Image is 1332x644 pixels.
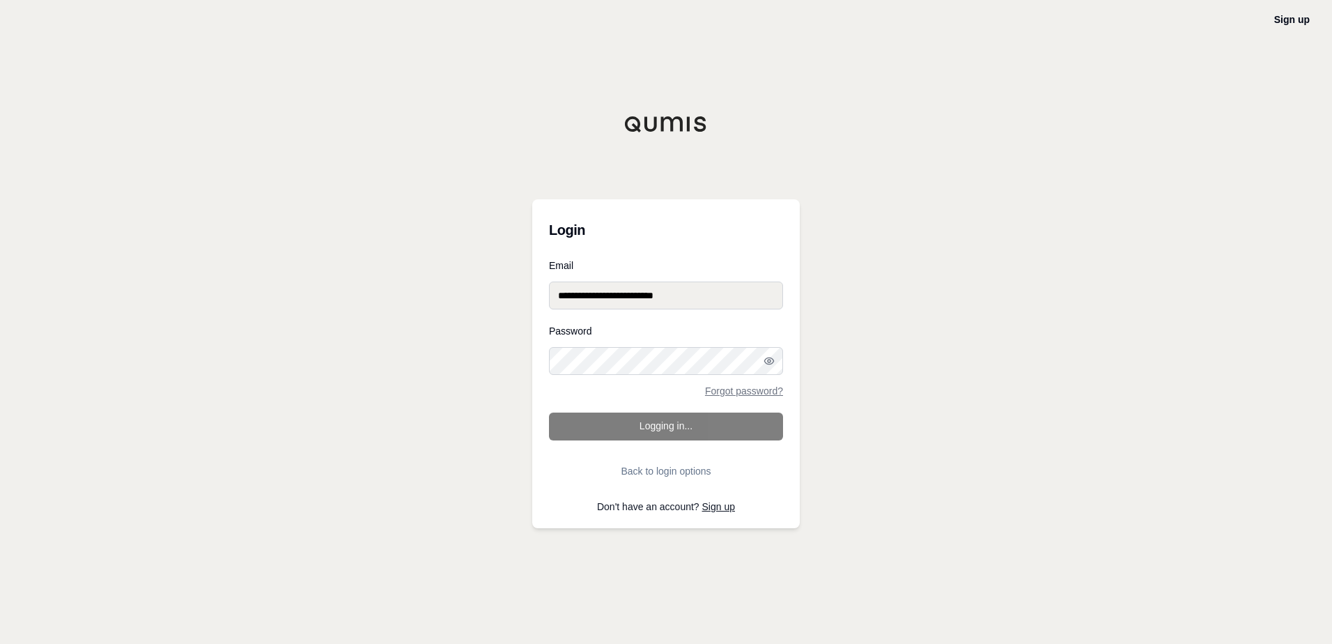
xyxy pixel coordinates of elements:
[1274,14,1310,25] a: Sign up
[549,326,783,336] label: Password
[549,457,783,485] button: Back to login options
[549,502,783,512] p: Don't have an account?
[549,261,783,270] label: Email
[624,116,708,132] img: Qumis
[702,501,735,512] a: Sign up
[549,216,783,244] h3: Login
[705,386,783,396] a: Forgot password?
